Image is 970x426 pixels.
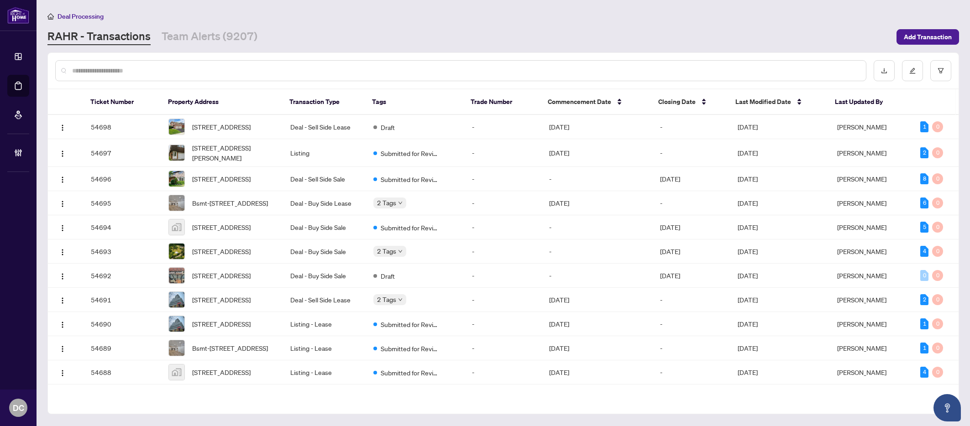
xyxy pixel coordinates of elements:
th: Property Address [161,89,282,115]
span: [DATE] [738,149,758,157]
span: edit [909,68,916,74]
th: Tags [365,89,463,115]
td: [DATE] [653,239,730,264]
span: Bsmt-[STREET_ADDRESS] [192,343,268,353]
div: 6 [920,197,928,208]
button: Logo [55,119,70,134]
td: [DATE] [542,336,653,360]
button: Open asap [933,394,961,421]
span: 2 Tags [377,197,396,208]
td: - [653,336,730,360]
button: Logo [55,341,70,355]
img: logo [7,7,29,24]
span: [STREET_ADDRESS] [192,222,251,232]
button: Logo [55,244,70,259]
td: [DATE] [653,264,730,288]
td: 54690 [84,312,161,336]
td: [DATE] [542,115,653,139]
span: [DATE] [738,344,758,352]
button: Logo [55,268,70,283]
div: 0 [932,121,943,132]
td: [PERSON_NAME] [830,191,913,215]
span: Add Transaction [904,30,952,44]
button: Add Transaction [897,29,959,45]
div: 2 [920,147,928,158]
span: down [398,249,403,254]
img: Logo [59,249,66,256]
span: Submitted for Review [381,368,440,378]
span: 2 Tags [377,246,396,256]
td: - [465,191,542,215]
span: [DATE] [738,320,758,328]
span: [STREET_ADDRESS] [192,122,251,132]
span: Submitted for Review [381,148,440,158]
td: - [653,360,730,384]
span: [DATE] [738,175,758,183]
span: Bsmt-[STREET_ADDRESS] [192,198,268,208]
span: Draft [381,122,395,132]
th: Last Updated By [828,89,910,115]
img: Logo [59,369,66,377]
img: Logo [59,176,66,183]
img: thumbnail-img [169,316,184,332]
button: filter [930,60,951,81]
span: [STREET_ADDRESS] [192,367,251,377]
td: - [465,360,542,384]
img: thumbnail-img [169,340,184,356]
img: thumbnail-img [169,145,184,161]
img: thumbnail-img [169,292,184,307]
span: [DATE] [738,296,758,304]
span: [STREET_ADDRESS][PERSON_NAME] [192,143,276,163]
td: - [653,191,730,215]
span: Submitted for Review [381,319,440,329]
th: Transaction Type [282,89,365,115]
td: - [465,312,542,336]
span: down [398,201,403,205]
span: [DATE] [738,271,758,280]
img: thumbnail-img [169,244,184,259]
div: 1 [920,343,928,353]
img: thumbnail-img [169,219,184,235]
div: 0 [932,294,943,305]
td: - [542,264,653,288]
button: Logo [55,317,70,331]
td: - [465,288,542,312]
td: - [653,115,730,139]
span: Deal Processing [58,12,104,21]
div: 5 [920,222,928,233]
img: Logo [59,273,66,280]
div: 0 [920,270,928,281]
button: edit [902,60,923,81]
div: 4 [920,246,928,257]
td: Deal - Sell Side Lease [283,288,366,312]
td: Listing [283,139,366,167]
button: Logo [55,292,70,307]
td: - [653,312,730,336]
img: thumbnail-img [169,171,184,187]
td: Deal - Buy Side Sale [283,215,366,239]
td: Deal - Buy Side Sale [283,264,366,288]
td: Listing - Lease [283,336,366,360]
td: 54693 [84,239,161,264]
td: - [653,288,730,312]
span: download [881,68,887,74]
span: down [398,297,403,302]
button: Logo [55,220,70,234]
td: 54688 [84,360,161,384]
td: - [653,139,730,167]
th: Trade Number [463,89,540,115]
td: [DATE] [542,191,653,215]
div: 8 [920,173,928,184]
img: Logo [59,124,66,131]
img: thumbnail-img [169,119,184,135]
div: 0 [932,147,943,158]
td: 54692 [84,264,161,288]
button: Logo [55,145,70,160]
span: Submitted for Review [381,174,440,184]
img: thumbnail-img [169,195,184,211]
td: - [465,139,542,167]
span: Draft [381,271,395,281]
span: DC [13,401,24,414]
span: [STREET_ADDRESS] [192,319,251,329]
td: [PERSON_NAME] [830,215,913,239]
